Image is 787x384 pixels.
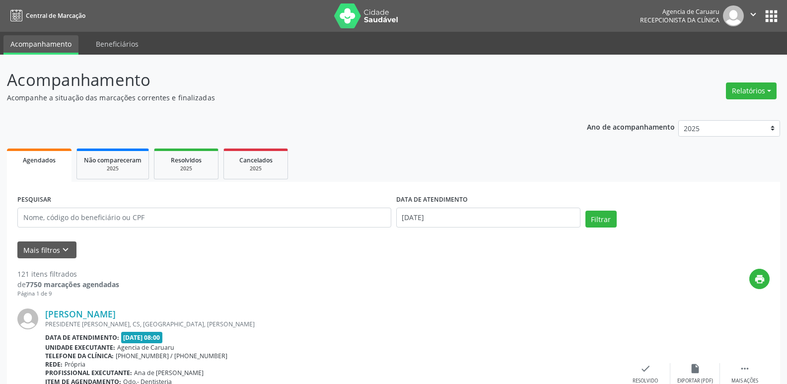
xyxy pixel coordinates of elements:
span: Resolvidos [171,156,202,164]
i: keyboard_arrow_down [60,244,71,255]
i: check [640,363,651,374]
b: Unidade executante: [45,343,115,352]
span: [DATE] 08:00 [121,332,163,343]
span: Agendados [23,156,56,164]
img: img [17,308,38,329]
p: Ano de acompanhamento [587,120,675,133]
b: Rede: [45,360,63,369]
button: apps [763,7,780,25]
i:  [748,9,759,20]
div: 121 itens filtrados [17,269,119,279]
a: [PERSON_NAME] [45,308,116,319]
img: img [723,5,744,26]
div: de [17,279,119,290]
strong: 7750 marcações agendadas [26,280,119,289]
div: Página 1 de 9 [17,290,119,298]
span: Própria [65,360,85,369]
div: 2025 [84,165,142,172]
button:  [744,5,763,26]
i:  [739,363,750,374]
span: Agencia de Caruaru [117,343,174,352]
i: print [754,274,765,285]
a: Beneficiários [89,35,145,53]
span: Recepcionista da clínica [640,16,719,24]
button: Mais filtroskeyboard_arrow_down [17,241,76,259]
input: Selecione um intervalo [396,208,580,228]
button: Relatórios [726,82,777,99]
button: print [749,269,770,289]
label: DATA DE ATENDIMENTO [396,192,468,208]
div: Agencia de Caruaru [640,7,719,16]
span: [PHONE_NUMBER] / [PHONE_NUMBER] [116,352,227,360]
p: Acompanhamento [7,68,548,92]
b: Telefone da clínica: [45,352,114,360]
a: Acompanhamento [3,35,78,55]
span: Cancelados [239,156,273,164]
div: PRESIDENTE [PERSON_NAME], CS, [GEOGRAPHIC_DATA], [PERSON_NAME] [45,320,621,328]
input: Nome, código do beneficiário ou CPF [17,208,391,228]
span: Central de Marcação [26,11,85,20]
span: Não compareceram [84,156,142,164]
span: Ana de [PERSON_NAME] [134,369,204,377]
div: 2025 [161,165,211,172]
p: Acompanhe a situação das marcações correntes e finalizadas [7,92,548,103]
b: Profissional executante: [45,369,132,377]
button: Filtrar [585,211,617,228]
a: Central de Marcação [7,7,85,24]
b: Data de atendimento: [45,333,119,342]
i: insert_drive_file [690,363,701,374]
div: 2025 [231,165,281,172]
label: PESQUISAR [17,192,51,208]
